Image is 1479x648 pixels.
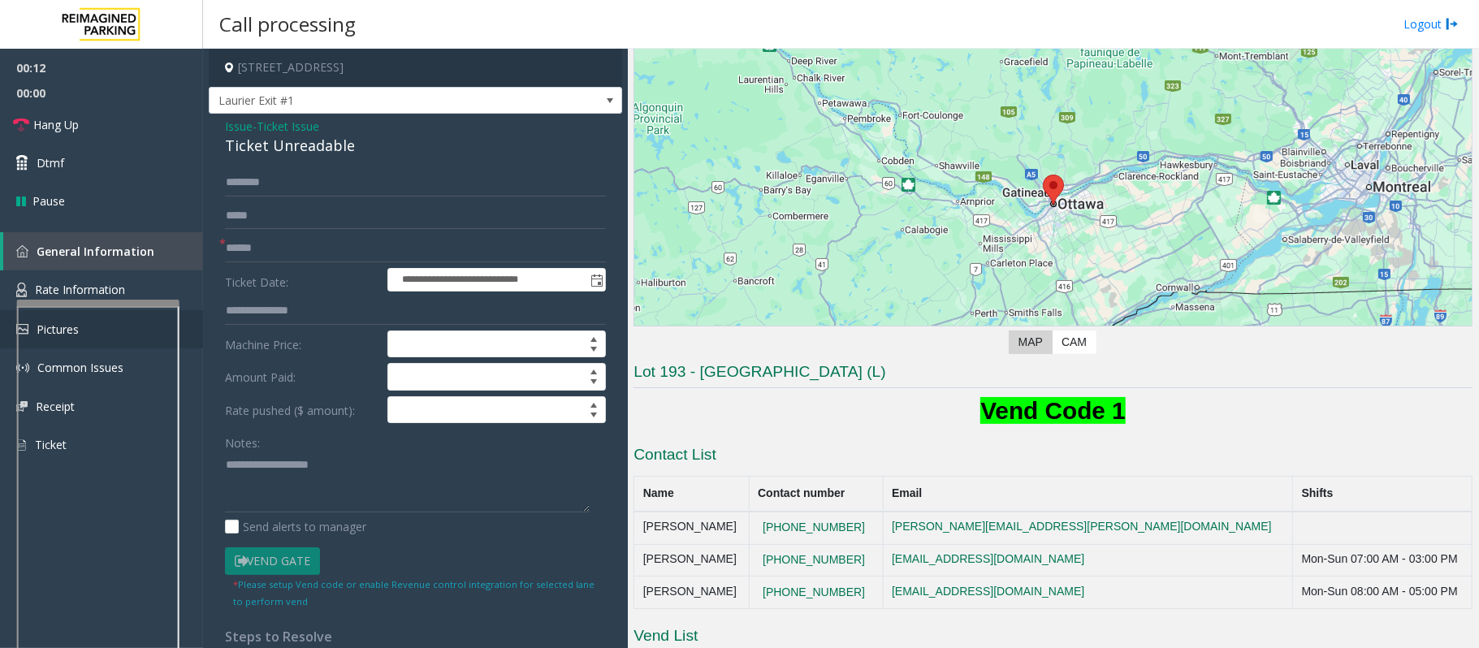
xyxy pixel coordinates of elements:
span: Ticket Issue [257,118,319,135]
label: Amount Paid: [221,363,383,391]
label: Send alerts to manager [225,518,366,535]
label: CAM [1052,330,1096,354]
span: Rate Information [35,282,125,297]
th: Shifts [1293,476,1473,512]
label: Rate pushed ($ amount): [221,396,383,424]
label: Notes: [225,429,260,451]
th: Email [883,476,1293,512]
a: [EMAIL_ADDRESS][DOMAIN_NAME] [892,552,1084,565]
div: Mon-Sun 08:00 AM - 05:00 PM [1302,585,1464,598]
a: General Information [3,232,203,270]
h3: Call processing [211,4,364,44]
span: Increase value [582,397,605,410]
h3: Contact List [634,444,1473,470]
label: Machine Price: [221,330,383,358]
img: logout [1446,15,1459,32]
small: Please setup Vend code or enable Revenue control integration for selected lane to perform vend [233,578,595,607]
span: Decrease value [582,377,605,390]
th: Contact number [749,476,883,512]
span: Laurier Exit #1 [210,88,539,114]
span: Issue [225,118,253,135]
span: Decrease value [582,410,605,423]
span: Dtmf [37,154,64,171]
td: [PERSON_NAME] [634,544,749,577]
span: - [253,119,319,134]
div: 407 Laurier Avenue West, Ottawa, ON [1043,175,1064,205]
div: Mon-Sun 07:00 AM - 03:00 PM [1302,553,1464,566]
a: [EMAIL_ADDRESS][DOMAIN_NAME] [892,585,1084,598]
button: Vend Gate [225,547,320,575]
td: [PERSON_NAME] [634,577,749,609]
h4: Steps to Resolve [225,629,606,645]
img: 'icon' [16,283,27,297]
b: Vend Code 1 [980,397,1126,424]
span: Hang Up [33,116,79,133]
th: Name [634,476,749,512]
span: Increase value [582,331,605,344]
label: Map [1009,330,1053,354]
span: Decrease value [582,344,605,357]
h3: Lot 193 - [GEOGRAPHIC_DATA] (L) [634,361,1473,388]
span: General Information [37,244,154,259]
h4: [STREET_ADDRESS] [209,49,622,87]
div: Ticket Unreadable [225,135,606,157]
img: 'icon' [16,245,28,257]
a: Logout [1403,15,1459,32]
label: Ticket Date: [221,268,383,292]
button: [PHONE_NUMBER] [758,553,870,568]
a: [PERSON_NAME][EMAIL_ADDRESS][PERSON_NAME][DOMAIN_NAME] [892,520,1272,533]
span: Pause [32,192,65,210]
span: Increase value [582,364,605,377]
span: Toggle popup [587,269,605,292]
button: [PHONE_NUMBER] [758,521,870,535]
td: [PERSON_NAME] [634,512,749,544]
button: [PHONE_NUMBER] [758,585,870,600]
